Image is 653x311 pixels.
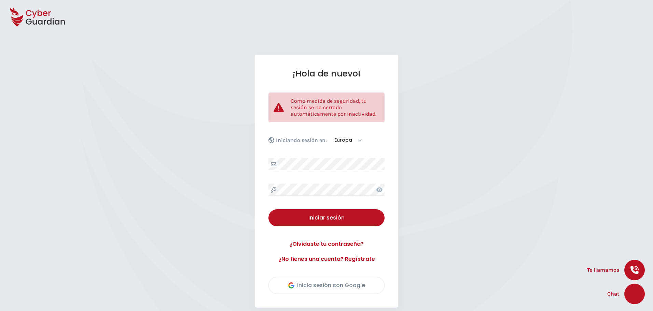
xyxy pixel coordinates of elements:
[276,137,327,144] p: Iniciando sesión en:
[268,277,385,294] button: Inicia sesión con Google
[288,281,365,289] div: Inicia sesión con Google
[587,266,619,274] span: Te llamamos
[624,260,645,280] button: call us button
[268,240,385,248] a: ¿Olvidaste tu contraseña?
[268,209,385,226] button: Iniciar sesión
[607,290,619,298] span: Chat
[268,255,385,263] a: ¿No tienes una cuenta? Regístrate
[268,68,385,79] h1: ¡Hola de nuevo!
[274,214,379,222] div: Iniciar sesión
[291,98,379,117] p: Como medida de seguridad, tu sesión se ha cerrado automáticamente por inactividad.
